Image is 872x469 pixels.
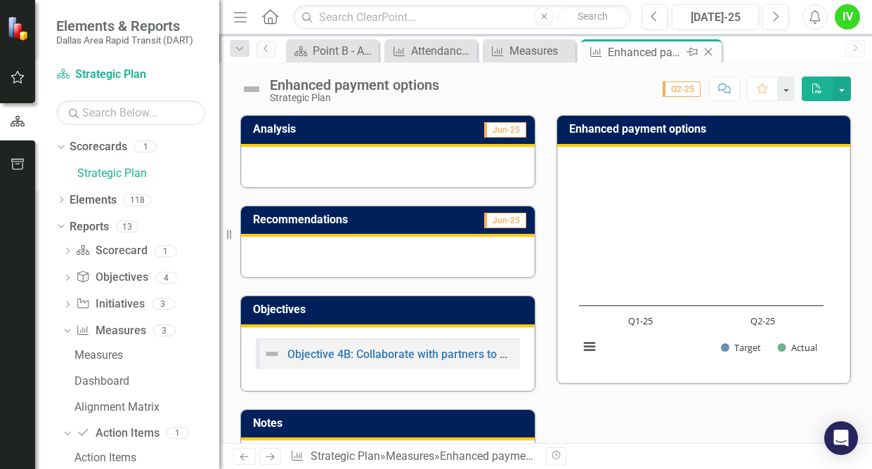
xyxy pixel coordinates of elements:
div: Measures [509,42,572,60]
button: Show Target [721,341,762,354]
div: 1 [134,141,157,153]
span: Search [578,11,608,22]
a: Scorecards [70,139,127,155]
a: Strategic Plan [56,67,205,83]
a: Alignment Matrix [71,396,219,418]
button: View chart menu, Chart [580,337,599,357]
a: Measures [386,449,434,463]
input: Search Below... [56,100,205,125]
button: Show Actual [778,341,817,354]
div: Enhanced payment options [608,44,683,61]
button: [DATE]-25 [672,4,759,29]
text: Q1-25 [627,315,652,327]
div: 4 [155,272,178,284]
div: 3 [153,325,176,337]
div: [DATE]-25 [677,9,754,26]
svg: Interactive chart [572,158,831,369]
div: Enhanced payment options [270,77,439,93]
a: Point B - A New Vision for Mobility in [GEOGRAPHIC_DATA][US_STATE] [289,42,375,60]
div: 13 [116,220,138,232]
button: IV [835,4,860,29]
div: Measures [74,349,219,362]
a: Measures [71,344,219,366]
img: Not Defined [240,78,263,100]
div: 1 [167,427,189,439]
a: Measures [76,323,145,339]
h3: Analysis [253,123,389,136]
a: Attendance (Overall) [388,42,474,60]
div: 1 [155,245,177,257]
a: Dashboard [71,370,219,392]
span: Jun-25 [484,213,526,228]
h3: Enhanced payment options [569,123,844,136]
div: Attendance (Overall) [411,42,474,60]
a: Measures [486,42,572,60]
text: Q2-25 [750,315,774,327]
a: Scorecard [76,243,147,259]
a: Objectives [76,270,148,286]
a: Initiatives [76,296,144,312]
div: 3 [152,298,174,310]
a: Elements [70,192,117,209]
div: Dashboard [74,375,219,388]
button: Search [557,7,627,27]
span: Jun-25 [484,122,526,138]
a: Action Items [76,425,159,442]
div: Strategic Plan [270,93,439,103]
a: Action Items [71,447,219,469]
h3: Notes [253,417,528,430]
img: Not Defined [263,345,280,362]
div: Chart. Highcharts interactive chart. [572,158,836,369]
a: Strategic Plan [311,449,380,463]
input: Search ClearPoint... [293,5,631,29]
div: Enhanced payment options [440,449,575,463]
div: Action Items [74,451,219,464]
div: Open Intercom Messenger [824,421,858,455]
div: » » [290,449,535,465]
a: Objective 4B: Collaborate with partners to create coordinated, seamless, end-to-end trip experiences [287,348,794,361]
div: Point B - A New Vision for Mobility in [GEOGRAPHIC_DATA][US_STATE] [313,42,375,60]
div: 118 [124,194,151,206]
span: Elements & Reports [56,18,193,34]
img: ClearPoint Strategy [6,15,33,41]
span: Q2-25 [663,81,701,97]
h3: Recommendations [253,213,441,226]
div: Alignment Matrix [74,401,219,414]
a: Reports [70,219,109,235]
small: Dallas Area Rapid Transit (DART) [56,34,193,46]
h3: Objectives [253,303,528,316]
a: Strategic Plan [77,166,219,182]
